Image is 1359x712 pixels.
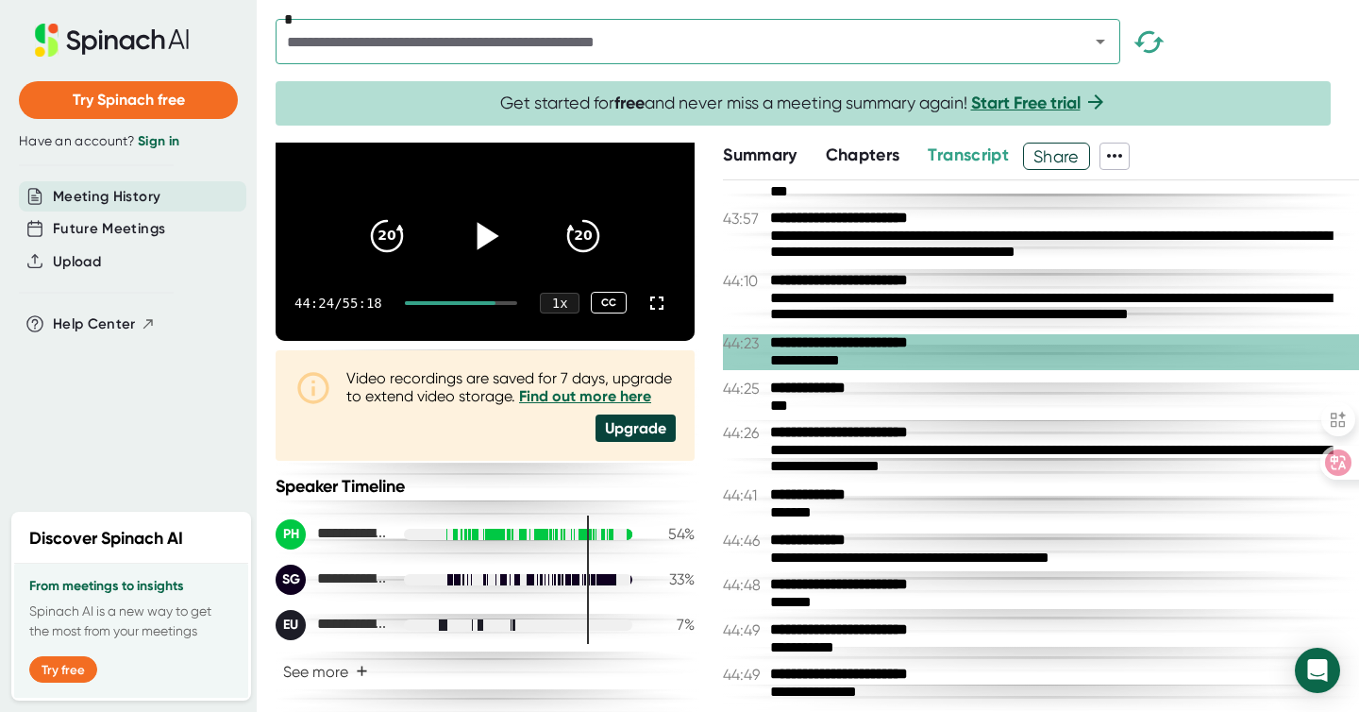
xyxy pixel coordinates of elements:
span: 43:57 [723,210,765,228]
button: Meeting History [53,186,160,208]
div: 54 % [647,525,695,543]
button: See more+ [276,655,376,688]
button: Open [1087,28,1114,55]
div: EU [276,610,306,640]
div: Sidney Garcia [276,565,389,595]
span: Chapters [826,144,900,165]
div: Pablo Casas de la Huerta [276,519,389,550]
div: Open Intercom Messenger [1295,648,1340,693]
span: Try Spinach free [73,91,185,109]
span: Get started for and never miss a meeting summary again! [500,93,1107,114]
button: Transcript [928,143,1009,168]
div: PH [276,519,306,550]
button: Chapters [826,143,900,168]
p: Spinach AI is a new way to get the most from your meetings [29,602,233,641]
span: + [356,664,368,679]
div: Upgrade [596,415,676,442]
span: Transcript [928,144,1009,165]
span: 44:10 [723,272,765,290]
button: Help Center [53,314,156,335]
div: Have an account? [19,133,238,150]
button: Share [1023,143,1090,170]
a: Find out more here [519,387,651,405]
h3: From meetings to insights [29,579,233,594]
span: 44:23 [723,334,765,352]
div: SG [276,565,306,595]
button: Future Meetings [53,218,165,240]
div: 44:24 / 55:18 [294,296,382,311]
div: 1 x [540,293,579,314]
button: Try free [29,656,97,683]
div: Video recordings are saved for 7 days, upgrade to extend video storage. [346,369,676,405]
span: Summary [723,144,797,165]
a: Start Free trial [971,93,1081,113]
div: 33 % [647,570,695,588]
span: 44:41 [723,486,765,504]
div: 7 % [647,616,695,634]
div: Speaker Timeline [276,476,695,497]
span: 44:26 [723,424,765,442]
span: 44:49 [723,621,765,639]
a: Sign in [138,133,179,149]
h2: Discover Spinach AI [29,526,183,551]
span: Share [1024,140,1089,173]
button: Try Spinach free [19,81,238,119]
div: Erick Umanchuk [276,610,389,640]
button: Upload [53,251,101,273]
span: 44:25 [723,380,765,398]
span: 44:48 [723,576,765,594]
span: 44:46 [723,532,765,550]
span: Help Center [53,314,136,335]
span: 44:49 [723,666,765,684]
div: CC [591,292,627,314]
button: Summary [723,143,797,168]
b: free [614,93,645,113]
